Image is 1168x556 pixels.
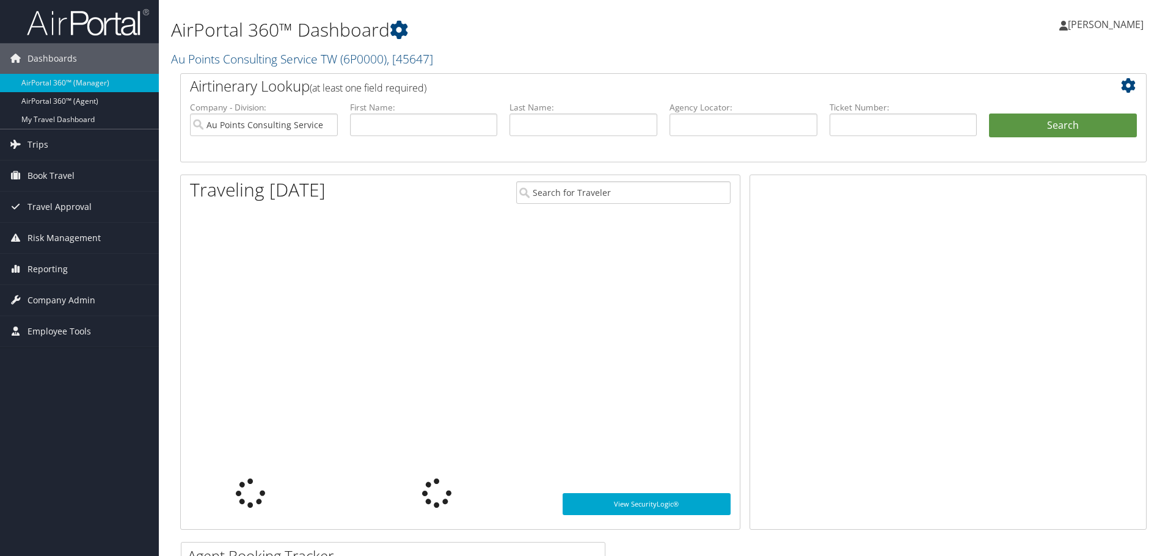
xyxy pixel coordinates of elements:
input: Search for Traveler [516,181,731,204]
span: Book Travel [27,161,75,191]
h1: AirPortal 360™ Dashboard [171,17,828,43]
span: (at least one field required) [310,81,426,95]
a: Au Points Consulting Service TW [171,51,433,67]
span: Risk Management [27,223,101,253]
h1: Traveling [DATE] [190,177,326,203]
img: airportal-logo.png [27,8,149,37]
span: Travel Approval [27,192,92,222]
label: Agency Locator: [670,101,817,114]
span: Reporting [27,254,68,284]
button: Search [989,114,1137,138]
a: [PERSON_NAME] [1059,6,1156,43]
label: Company - Division: [190,101,338,114]
span: ( 6P0000 ) [340,51,387,67]
h2: Airtinerary Lookup [190,76,1056,96]
span: , [ 45647 ] [387,51,433,67]
span: Trips [27,129,48,160]
span: [PERSON_NAME] [1068,18,1144,31]
label: First Name: [350,101,498,114]
label: Last Name: [509,101,657,114]
span: Dashboards [27,43,77,74]
a: View SecurityLogic® [563,493,731,515]
span: Company Admin [27,285,95,316]
label: Ticket Number: [830,101,977,114]
span: Employee Tools [27,316,91,347]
